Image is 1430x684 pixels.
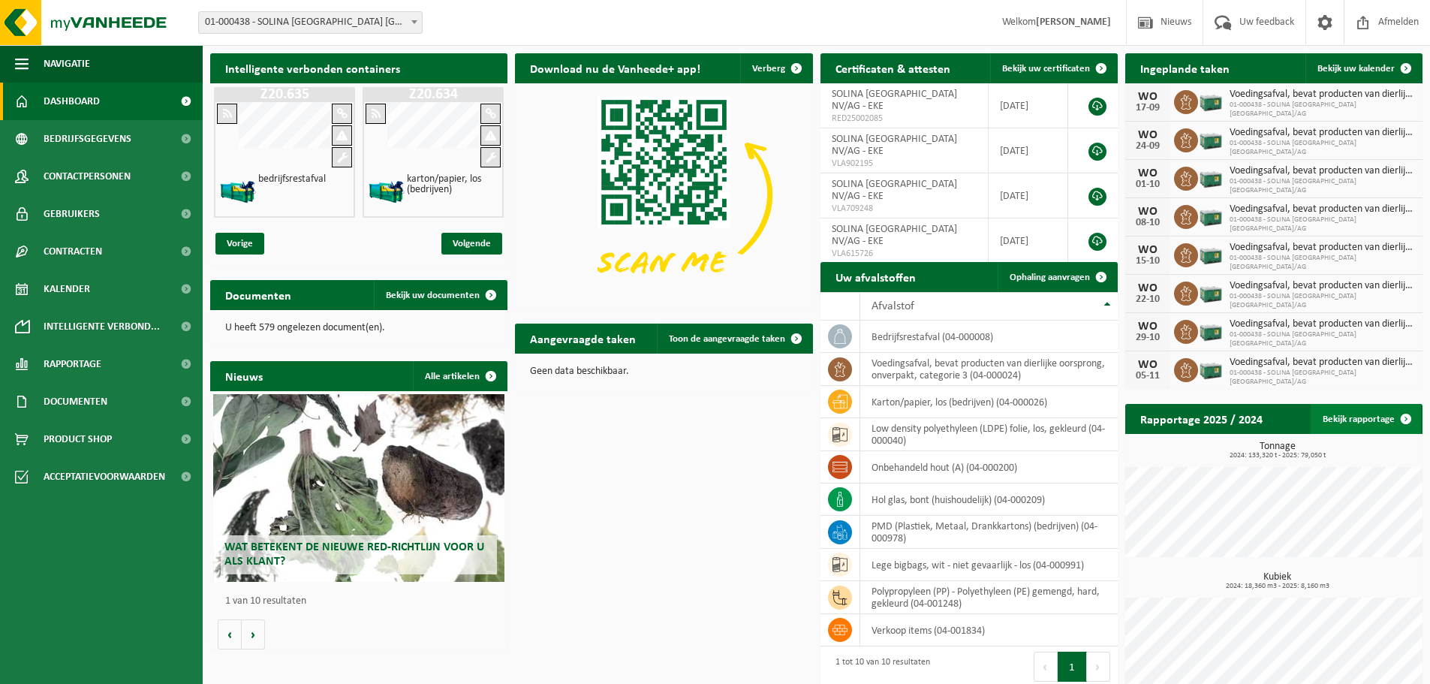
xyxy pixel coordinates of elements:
span: SOLINA [GEOGRAPHIC_DATA] NV/AG - EKE [832,179,957,202]
span: Voedingsafval, bevat producten van dierlijke oorsprong, onverpakt, categorie 3 [1230,203,1415,215]
a: Toon de aangevraagde taken [657,324,811,354]
td: onbehandeld hout (A) (04-000200) [860,451,1118,484]
h4: bedrijfsrestafval [258,174,326,185]
td: low density polyethyleen (LDPE) folie, los, gekleurd (04-000040) [860,418,1118,451]
a: Alle artikelen [413,361,506,391]
span: 2024: 133,320 t - 2025: 79,050 t [1133,452,1422,460]
span: Vorige [215,233,264,255]
div: WO [1133,167,1163,179]
span: Bekijk uw kalender [1317,64,1395,74]
h2: Uw afvalstoffen [820,262,931,291]
span: Voedingsafval, bevat producten van dierlijke oorsprong, onverpakt, categorie 3 [1230,89,1415,101]
span: VLA902195 [832,158,977,170]
span: Voedingsafval, bevat producten van dierlijke oorsprong, onverpakt, categorie 3 [1230,165,1415,177]
td: lege bigbags, wit - niet gevaarlijk - los (04-000991) [860,549,1118,581]
h1: Z20.635 [218,87,351,102]
span: Navigatie [44,45,90,83]
span: Afvalstof [872,300,914,312]
p: U heeft 579 ongelezen document(en). [225,323,492,333]
span: 01-000438 - SOLINA [GEOGRAPHIC_DATA] [GEOGRAPHIC_DATA]/AG [1230,369,1415,387]
button: Vorige [218,619,242,649]
span: 01-000438 - SOLINA BELGIUM NV/AG - EKE [199,12,422,33]
span: 01-000438 - SOLINA [GEOGRAPHIC_DATA] [GEOGRAPHIC_DATA]/AG [1230,215,1415,234]
span: Dashboard [44,83,100,120]
span: 01-000438 - SOLINA [GEOGRAPHIC_DATA] [GEOGRAPHIC_DATA]/AG [1230,101,1415,119]
span: Contracten [44,233,102,270]
div: 24-09 [1133,141,1163,152]
span: SOLINA [GEOGRAPHIC_DATA] NV/AG - EKE [832,224,957,247]
div: WO [1133,321,1163,333]
a: Bekijk rapportage [1311,404,1421,434]
h1: Z20.634 [366,87,500,102]
button: Next [1087,652,1110,682]
td: karton/papier, los (bedrijven) (04-000026) [860,386,1118,418]
span: RED25002085 [832,113,977,125]
img: PB-LB-0680-HPE-GN-01 [1198,318,1224,343]
img: PB-LB-0680-HPE-GN-01 [1198,126,1224,152]
span: Documenten [44,383,107,420]
button: Verberg [740,53,811,83]
div: 08-10 [1133,218,1163,228]
span: Bekijk uw certificaten [1002,64,1090,74]
span: Rapportage [44,345,101,383]
img: PB-LB-0680-HPE-GN-01 [1198,203,1224,228]
span: Verberg [752,64,785,74]
span: Kalender [44,270,90,308]
h2: Intelligente verbonden containers [210,53,507,83]
td: [DATE] [989,83,1069,128]
td: polypropyleen (PP) - Polyethyleen (PE) gemengd, hard, gekleurd (04-001248) [860,581,1118,614]
a: Wat betekent de nieuwe RED-richtlijn voor u als klant? [213,394,504,582]
a: Bekijk uw kalender [1305,53,1421,83]
img: HK-XZ-20-GN-12 [219,173,257,210]
td: [DATE] [989,173,1069,218]
h4: karton/papier, los (bedrijven) [407,174,497,195]
span: Ophaling aanvragen [1010,273,1090,282]
span: 01-000438 - SOLINA [GEOGRAPHIC_DATA] [GEOGRAPHIC_DATA]/AG [1230,292,1415,310]
h2: Download nu de Vanheede+ app! [515,53,715,83]
span: Acceptatievoorwaarden [44,458,165,496]
h2: Nieuws [210,361,278,390]
span: Product Shop [44,420,112,458]
span: 01-000438 - SOLINA [GEOGRAPHIC_DATA] [GEOGRAPHIC_DATA]/AG [1230,330,1415,348]
span: Bedrijfsgegevens [44,120,131,158]
span: Voedingsafval, bevat producten van dierlijke oorsprong, onverpakt, categorie 3 [1230,242,1415,254]
td: [DATE] [989,128,1069,173]
span: Volgende [441,233,502,255]
span: Toon de aangevraagde taken [669,334,785,344]
a: Bekijk uw documenten [374,280,506,310]
div: WO [1133,129,1163,141]
h2: Ingeplande taken [1125,53,1245,83]
span: Bekijk uw documenten [386,291,480,300]
img: HK-XZ-20-GN-12 [368,173,405,210]
button: 1 [1058,652,1087,682]
span: 01-000438 - SOLINA BELGIUM NV/AG - EKE [198,11,423,34]
span: Intelligente verbond... [44,308,160,345]
td: PMD (Plastiek, Metaal, Drankkartons) (bedrijven) (04-000978) [860,516,1118,549]
span: Gebruikers [44,195,100,233]
strong: [PERSON_NAME] [1036,17,1111,28]
img: PB-LB-0680-HPE-GN-01 [1198,279,1224,305]
div: WO [1133,282,1163,294]
span: Voedingsafval, bevat producten van dierlijke oorsprong, onverpakt, categorie 3 [1230,318,1415,330]
div: 17-09 [1133,103,1163,113]
div: WO [1133,91,1163,103]
div: 05-11 [1133,371,1163,381]
div: 22-10 [1133,294,1163,305]
span: VLA709248 [832,203,977,215]
span: SOLINA [GEOGRAPHIC_DATA] NV/AG - EKE [832,134,957,157]
img: PB-LB-0680-HPE-GN-01 [1198,88,1224,113]
button: Volgende [242,619,265,649]
div: 15-10 [1133,256,1163,267]
h2: Certificaten & attesten [820,53,965,83]
img: PB-LB-0680-HPE-GN-01 [1198,164,1224,190]
td: hol glas, bont (huishoudelijk) (04-000209) [860,484,1118,516]
img: PB-LB-0680-HPE-GN-01 [1198,356,1224,381]
h3: Kubiek [1133,572,1422,590]
td: verkoop items (04-001834) [860,614,1118,646]
h2: Documenten [210,280,306,309]
td: voedingsafval, bevat producten van dierlijke oorsprong, onverpakt, categorie 3 (04-000024) [860,353,1118,386]
a: Bekijk uw certificaten [990,53,1116,83]
a: Ophaling aanvragen [998,262,1116,292]
button: Previous [1034,652,1058,682]
div: WO [1133,206,1163,218]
